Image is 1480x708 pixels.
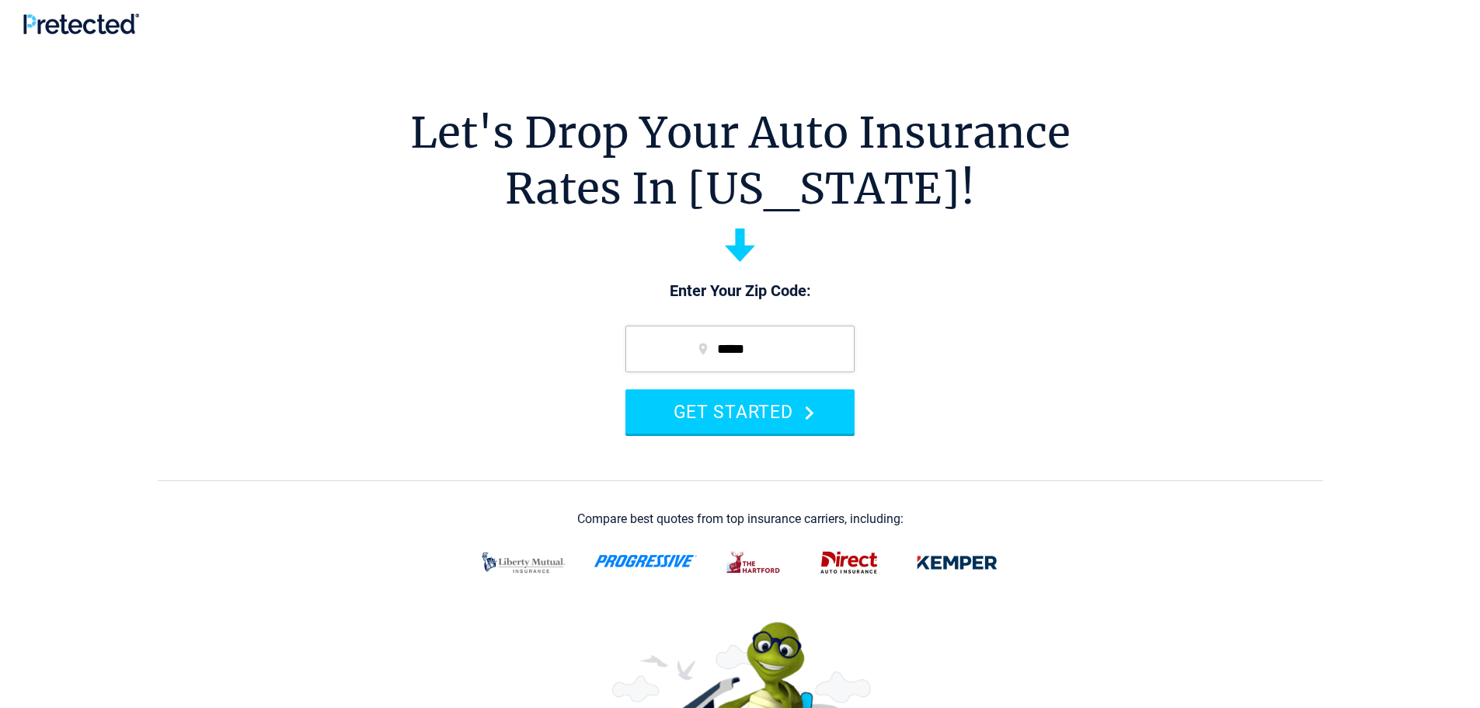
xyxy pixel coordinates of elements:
[625,326,855,372] input: zip code
[594,555,698,567] img: progressive
[23,13,139,34] img: Pretected Logo
[906,542,1008,583] img: kemper
[716,542,792,583] img: thehartford
[410,105,1071,217] h1: Let's Drop Your Auto Insurance Rates In [US_STATE]!
[811,542,887,583] img: direct
[610,281,870,302] p: Enter Your Zip Code:
[625,389,855,434] button: GET STARTED
[472,542,575,583] img: liberty
[577,512,904,526] div: Compare best quotes from top insurance carriers, including:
